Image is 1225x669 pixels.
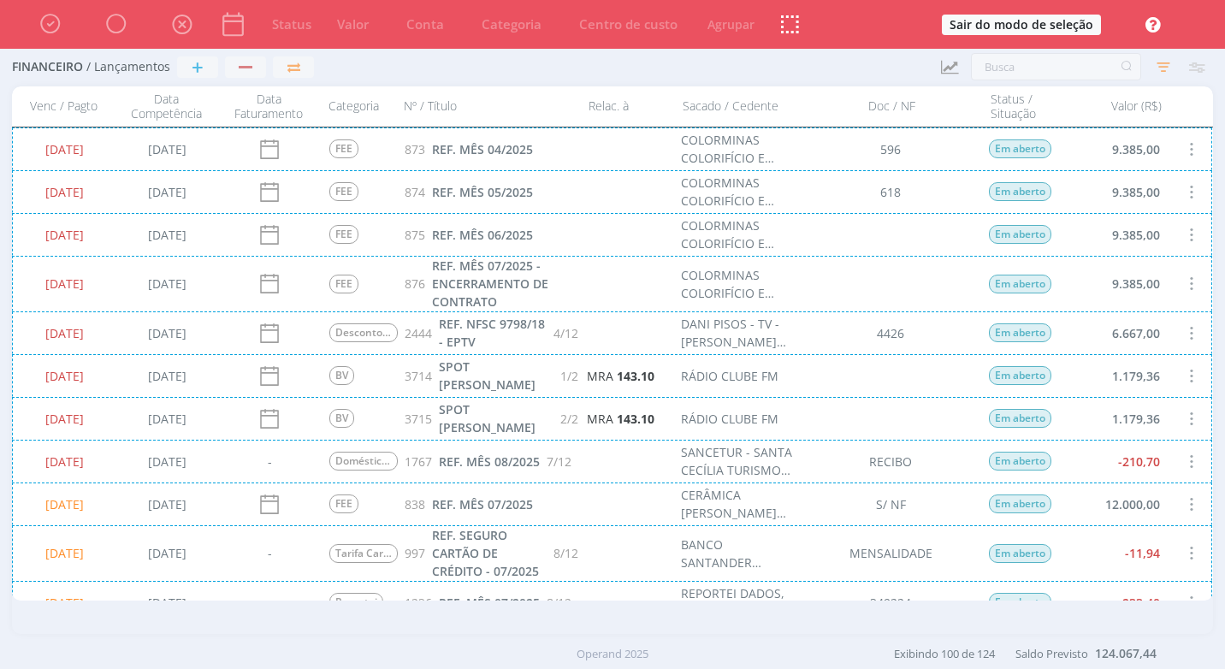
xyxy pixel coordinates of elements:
[404,99,457,114] span: Nº / Título
[802,92,982,121] div: Doc / NF
[177,56,218,78] button: +
[580,92,674,121] div: Relac. à
[894,646,995,661] span: Exibindo 100 de 124
[320,92,397,121] div: Categoria
[982,92,1068,121] div: Status / Situação
[1095,645,1157,661] b: 124.067,44
[192,56,204,77] span: +
[12,92,115,121] div: Venc / Pagto
[971,53,1141,80] input: Busca
[217,92,320,121] div: Data Faturamento
[942,15,1101,35] button: Sair do modo de seleção
[1068,92,1170,121] div: Valor (R$)
[86,60,170,74] span: / Lançamentos
[115,92,217,121] div: Data Competência
[674,92,802,121] div: Sacado / Cedente
[12,60,83,74] span: Financeiro
[1015,646,1088,661] span: Saldo Previsto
